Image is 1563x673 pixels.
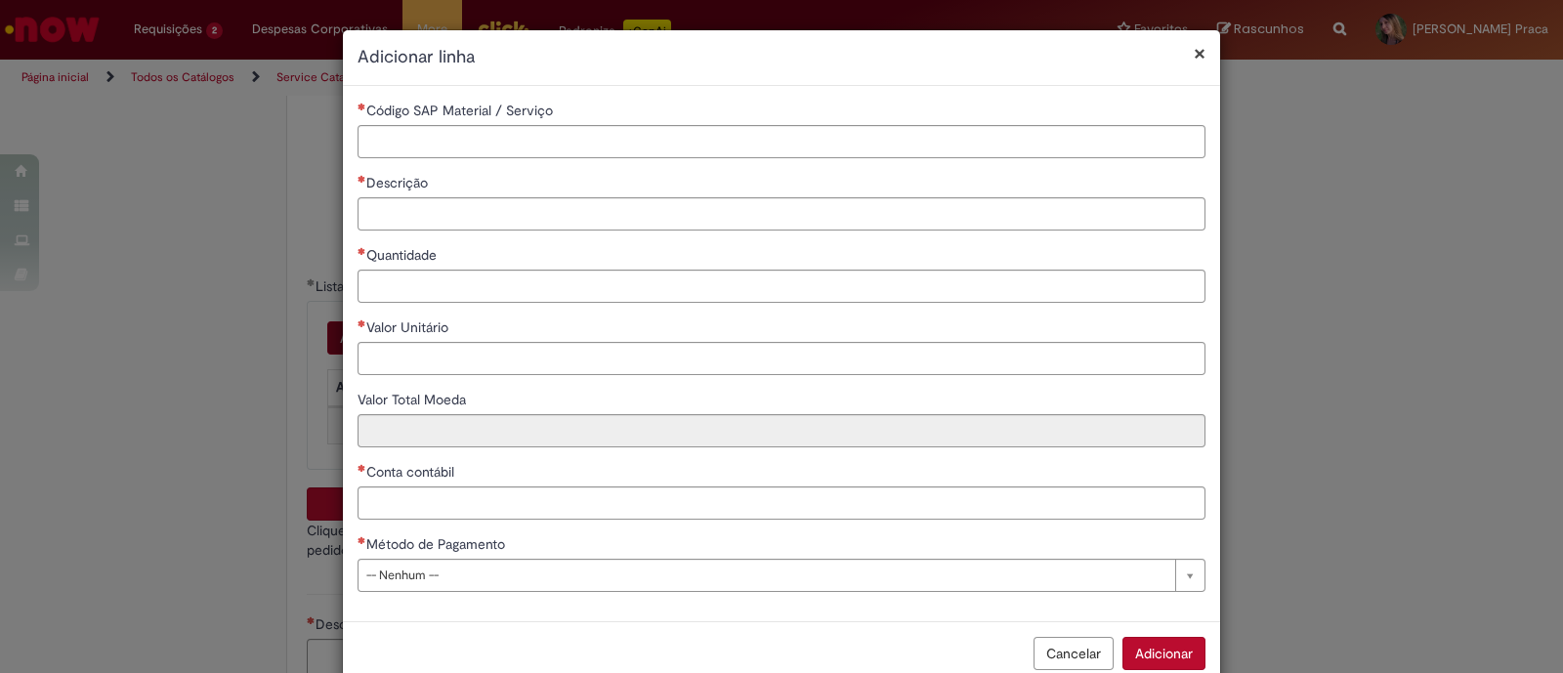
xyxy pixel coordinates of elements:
[358,125,1205,158] input: Código SAP Material / Serviço
[366,102,557,119] span: Código SAP Material / Serviço
[358,247,366,255] span: Necessários
[366,318,452,336] span: Valor Unitário
[366,535,509,553] span: Método de Pagamento
[358,175,366,183] span: Necessários
[366,463,458,481] span: Conta contábil
[358,464,366,472] span: Necessários
[358,270,1205,303] input: Quantidade
[358,103,366,110] span: Necessários
[1122,637,1205,670] button: Adicionar
[366,560,1165,591] span: -- Nenhum --
[1194,43,1205,63] button: Fechar modal
[1034,637,1114,670] button: Cancelar
[358,486,1205,520] input: Conta contábil
[366,174,432,191] span: Descrição
[358,45,1205,70] h2: Adicionar linha
[366,246,441,264] span: Quantidade
[358,342,1205,375] input: Valor Unitário
[358,197,1205,231] input: Descrição
[358,319,366,327] span: Necessários
[358,414,1205,447] input: Valor Total Moeda
[358,391,470,408] span: Somente leitura - Valor Total Moeda
[358,536,366,544] span: Necessários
